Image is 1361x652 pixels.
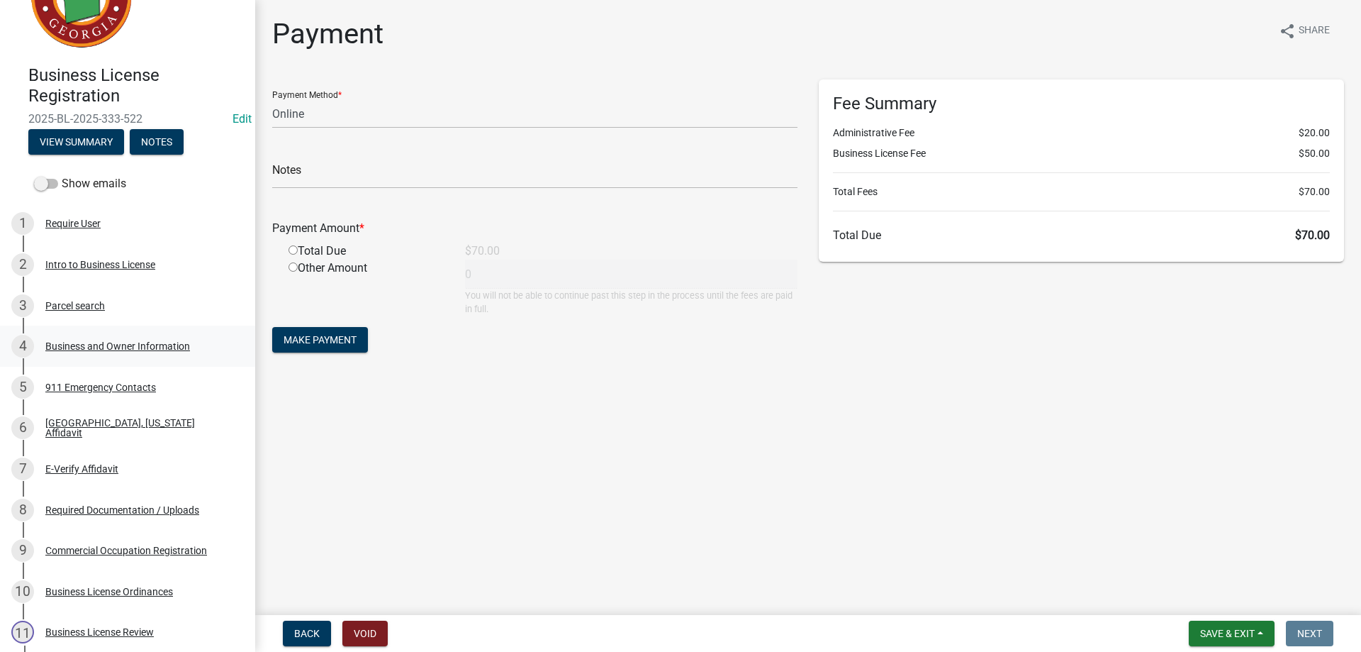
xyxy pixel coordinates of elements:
button: shareShare [1267,17,1341,45]
div: Total Due [278,243,454,260]
div: Required Documentation / Uploads [45,505,199,515]
div: Parcel search [45,301,105,311]
div: Business License Review [45,627,154,637]
div: Payment Amount [262,220,808,237]
div: 2 [11,253,34,276]
h4: Business License Registration [28,65,244,106]
i: share [1279,23,1296,40]
span: 2025-BL-2025-333-522 [28,112,227,126]
div: Commercial Occupation Registration [45,546,207,556]
div: Intro to Business License [45,260,155,270]
button: View Summary [28,129,124,155]
div: 7 [11,458,34,480]
div: 1 [11,212,34,235]
div: Business License Ordinances [45,587,173,597]
h1: Payment [272,17,383,51]
div: Require User [45,219,101,228]
wm-modal-confirm: Notes [130,137,184,148]
span: Next [1297,628,1322,639]
span: $70.00 [1295,228,1330,242]
span: Share [1299,23,1330,40]
span: Back [294,628,320,639]
span: Save & Exit [1200,628,1255,639]
li: Total Fees [833,184,1330,199]
button: Next [1286,621,1333,646]
div: 3 [11,294,34,317]
div: E-Verify Affidavit [45,464,118,474]
span: Make Payment [284,334,357,346]
div: [GEOGRAPHIC_DATA], [US_STATE] Affidavit [45,418,233,438]
h6: Fee Summary [833,94,1330,114]
div: 6 [11,416,34,439]
button: Make Payment [272,327,368,353]
button: Back [283,621,331,646]
div: 11 [11,621,34,643]
button: Save & Exit [1189,621,1275,646]
div: 9 [11,539,34,562]
div: Business and Owner Information [45,341,190,351]
wm-modal-confirm: Summary [28,137,124,148]
div: 5 [11,376,34,399]
div: 4 [11,335,34,358]
label: Show emails [34,175,126,192]
div: 911 Emergency Contacts [45,382,156,392]
div: 10 [11,580,34,603]
li: Administrative Fee [833,126,1330,140]
li: Business License Fee [833,146,1330,161]
h6: Total Due [833,228,1330,242]
div: 8 [11,499,34,521]
button: Void [342,621,388,646]
div: Other Amount [278,260,454,316]
wm-modal-confirm: Edit Application Number [233,112,252,126]
span: $20.00 [1299,126,1330,140]
button: Notes [130,129,184,155]
span: $50.00 [1299,146,1330,161]
span: $70.00 [1299,184,1330,199]
a: Edit [233,112,252,126]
